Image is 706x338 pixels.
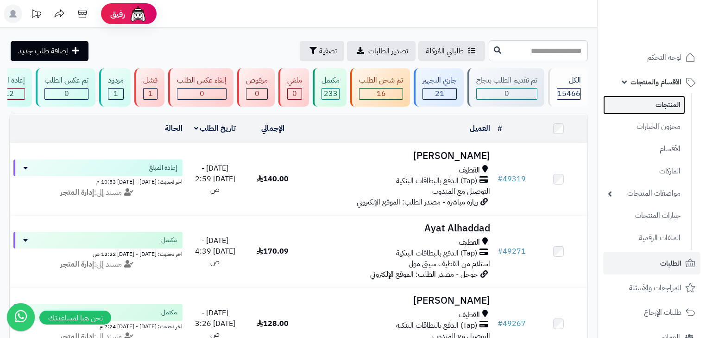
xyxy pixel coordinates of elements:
[504,88,509,99] span: 0
[644,306,681,319] span: طلبات الإرجاع
[347,41,416,61] a: تصدير الطلبات
[277,68,311,107] a: ملغي 0
[166,68,235,107] a: إلغاء عكس الطلب 0
[435,88,444,99] span: 21
[459,310,480,320] span: القطيف
[348,68,412,107] a: تم شحن الطلب 16
[418,41,485,61] a: طلباتي المُوكلة
[643,26,697,45] img: logo-2.png
[246,75,268,86] div: مرفوض
[148,88,153,99] span: 1
[149,163,177,172] span: إعادة المبلغ
[257,173,289,185] span: 140.00
[311,68,348,107] a: مكتمل 233
[422,75,457,86] div: جاري التجهيز
[357,197,478,208] span: زيارة مباشرة - مصدر الطلب: الموقع الإلكتروني
[255,88,259,99] span: 0
[13,249,183,258] div: اخر تحديث: [DATE] - [DATE] 12:22 ص
[108,89,123,99] div: 1
[396,248,477,259] span: (Tap) الدفع بالبطاقات البنكية
[235,68,277,107] a: مرفوض 0
[6,187,189,198] div: مسند إلى:
[396,320,477,331] span: (Tap) الدفع بالبطاقات البنكية
[426,45,464,57] span: طلباتي المُوكلة
[165,123,183,134] a: الحالة
[459,165,480,176] span: القطيف
[195,163,235,195] span: [DATE] - [DATE] 2:59 ص
[60,187,94,198] strong: إدارة المتجر
[60,259,94,270] strong: إدارة المتجر
[305,151,490,161] h3: [PERSON_NAME]
[498,246,526,257] a: #49271
[546,68,590,107] a: الكل15466
[557,88,580,99] span: 15466
[144,89,157,99] div: 1
[257,318,289,329] span: 128.00
[11,41,88,61] a: إضافة طلب جديد
[13,176,183,186] div: اخر تحديث: [DATE] - [DATE] 10:53 م
[319,45,337,57] span: تصفية
[321,75,340,86] div: مكتمل
[287,75,302,86] div: ملغي
[459,237,480,248] span: القطيف
[470,123,490,134] a: العميل
[603,184,685,204] a: مواصفات المنتجات
[161,236,177,245] span: مكتمل
[498,173,503,185] span: #
[603,252,700,274] a: الطلبات
[412,68,466,107] a: جاري التجهيز 21
[603,117,685,137] a: مخزون الخيارات
[64,88,69,99] span: 0
[195,235,235,268] span: [DATE] - [DATE] 4:39 ص
[647,51,681,64] span: لوحة التحكم
[5,88,14,99] span: 12
[45,89,88,99] div: 0
[6,259,189,270] div: مسند إلى:
[359,75,403,86] div: تم شحن الطلب
[194,123,236,134] a: تاريخ الطلب
[322,89,339,99] div: 233
[25,5,48,26] a: تحديثات المنصة
[132,68,166,107] a: فشل 1
[409,258,490,269] span: استلام من القطيف سيتي مول
[292,88,297,99] span: 0
[476,75,537,86] div: تم تقديم الطلب بنجاح
[370,269,478,280] span: جوجل - مصدر الطلب: الموقع الإلكتروني
[161,308,177,317] span: مكتمل
[177,75,227,86] div: إلغاء عكس الطلب
[603,228,685,248] a: الملفات الرقمية
[629,281,681,294] span: المراجعات والأسئلة
[18,45,68,57] span: إضافة طلب جديد
[603,139,685,159] a: الأقسام
[305,223,490,234] h3: Ayat Alhaddad
[498,123,502,134] a: #
[200,88,204,99] span: 0
[108,75,124,86] div: مردود
[432,186,490,197] span: التوصيل مع المندوب
[13,321,183,331] div: اخر تحديث: [DATE] - [DATE] 7:24 م
[324,88,338,99] span: 233
[129,5,147,23] img: ai-face.png
[603,46,700,69] a: لوحة التحكم
[603,96,685,115] a: المنتجات
[603,161,685,181] a: الماركات
[498,318,526,329] a: #49267
[288,89,302,99] div: 0
[603,301,700,324] a: طلبات الإرجاع
[603,277,700,299] a: المراجعات والأسئلة
[143,75,158,86] div: فشل
[368,45,408,57] span: تصدير الطلبات
[177,89,226,99] div: 0
[261,123,284,134] a: الإجمالي
[498,173,526,185] a: #49319
[257,246,289,257] span: 170.09
[660,257,681,270] span: الطلبات
[377,88,386,99] span: 16
[603,206,685,226] a: خيارات المنتجات
[466,68,546,107] a: تم تقديم الطلب بنجاح 0
[110,8,125,19] span: رفيق
[300,41,344,61] button: تصفية
[423,89,456,99] div: 21
[246,89,267,99] div: 0
[498,246,503,257] span: #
